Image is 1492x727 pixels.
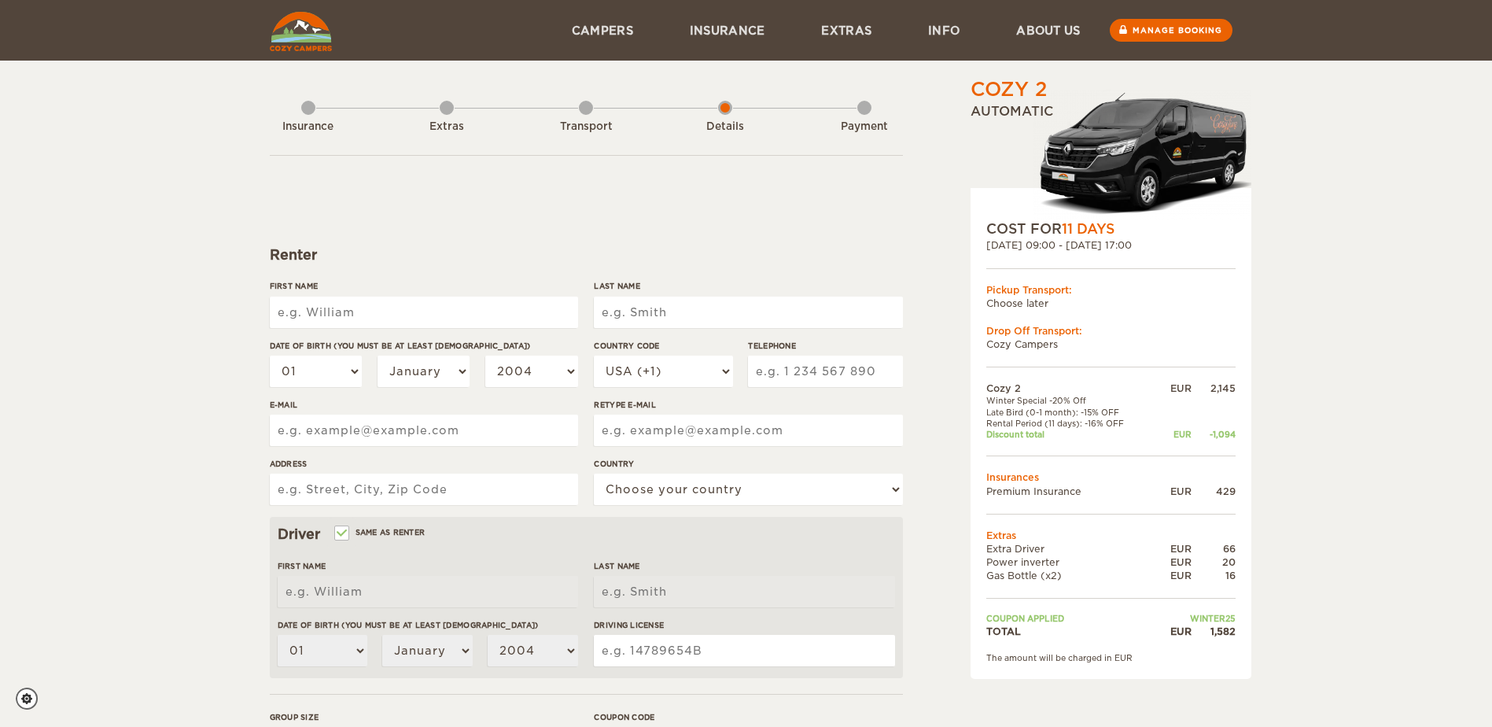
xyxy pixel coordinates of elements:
[594,619,894,631] label: Driving License
[594,635,894,666] input: e.g. 14789654B
[986,542,1155,555] td: Extra Driver
[1155,382,1192,395] div: EUR
[748,340,902,352] label: Telephone
[748,356,902,387] input: e.g. 1 234 567 890
[270,474,578,505] input: e.g. Street, City, Zip Code
[986,238,1236,252] div: [DATE] 09:00 - [DATE] 17:00
[1192,382,1236,395] div: 2,145
[1155,613,1236,624] td: WINTER25
[1062,221,1114,237] span: 11 Days
[1155,569,1192,582] div: EUR
[986,625,1155,638] td: TOTAL
[971,103,1251,220] div: Automatic
[16,688,48,710] a: Cookie settings
[986,652,1236,663] div: The amount will be charged in EUR
[986,395,1155,406] td: Winter Special -20% Off
[1110,19,1232,42] a: Manage booking
[986,382,1155,395] td: Cozy 2
[986,555,1155,569] td: Power inverter
[270,458,578,470] label: Address
[1192,542,1236,555] div: 66
[403,120,490,135] div: Extras
[270,415,578,446] input: e.g. example@example.com
[1192,555,1236,569] div: 20
[1155,485,1192,498] div: EUR
[1155,625,1192,638] div: EUR
[1192,485,1236,498] div: 429
[594,576,894,607] input: e.g. Smith
[821,120,908,135] div: Payment
[265,120,352,135] div: Insurance
[986,324,1236,338] div: Drop Off Transport:
[986,407,1155,418] td: Late Bird (0-1 month): -15% OFF
[682,120,768,135] div: Details
[1192,429,1236,440] div: -1,094
[986,283,1236,297] div: Pickup Transport:
[278,576,578,607] input: e.g. William
[594,560,894,572] label: Last Name
[1192,625,1236,638] div: 1,582
[1155,542,1192,555] div: EUR
[986,418,1155,429] td: Rental Period (11 days): -16% OFF
[336,525,425,540] label: Same as renter
[986,220,1236,238] div: COST FOR
[986,429,1155,440] td: Discount total
[270,12,332,51] img: Cozy Campers
[1033,90,1251,220] img: Langur-m-c-logo-2.png
[543,120,629,135] div: Transport
[594,458,902,470] label: Country
[986,613,1155,624] td: Coupon applied
[278,619,578,631] label: Date of birth (You must be at least [DEMOGRAPHIC_DATA])
[986,485,1155,498] td: Premium Insurance
[986,471,1236,484] td: Insurances
[278,560,578,572] label: First Name
[270,340,578,352] label: Date of birth (You must be at least [DEMOGRAPHIC_DATA])
[986,569,1155,582] td: Gas Bottle (x2)
[971,76,1047,103] div: Cozy 2
[1155,555,1192,569] div: EUR
[986,338,1236,351] td: Cozy Campers
[986,297,1236,310] td: Choose later
[278,525,895,544] div: Driver
[594,297,902,328] input: e.g. Smith
[336,530,346,540] input: Same as renter
[594,415,902,446] input: e.g. example@example.com
[270,297,578,328] input: e.g. William
[1155,429,1192,440] div: EUR
[1192,569,1236,582] div: 16
[594,340,732,352] label: Country Code
[270,711,578,723] label: Group size
[594,399,902,411] label: Retype E-mail
[270,245,903,264] div: Renter
[594,280,902,292] label: Last Name
[594,711,902,723] label: Coupon code
[270,280,578,292] label: First Name
[986,529,1236,542] td: Extras
[270,399,578,411] label: E-mail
